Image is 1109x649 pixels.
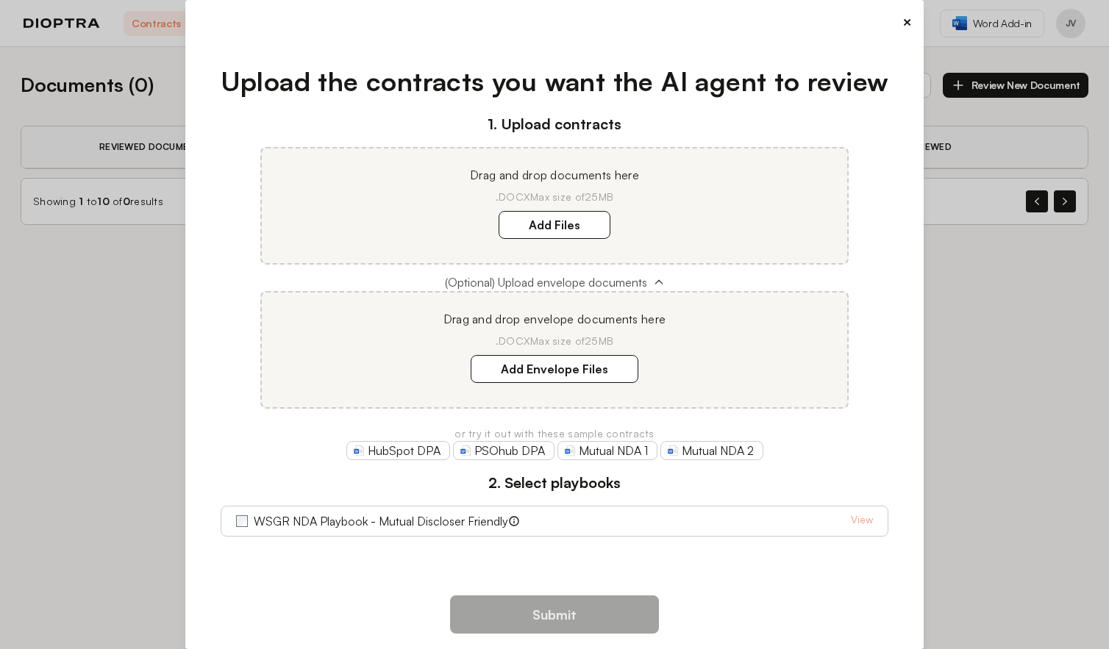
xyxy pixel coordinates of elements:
[221,62,889,101] h1: Upload the contracts you want the AI agent to review
[279,310,830,328] p: Drag and drop envelope documents here
[902,12,912,32] button: ×
[471,355,638,383] label: Add Envelope Files
[279,334,830,348] p: .DOCX Max size of 25MB
[221,426,889,441] p: or try it out with these sample contracts
[453,441,554,460] a: PSOhub DPA
[221,113,889,135] h3: 1. Upload contracts
[279,190,830,204] p: .DOCX Max size of 25MB
[346,441,450,460] a: HubSpot DPA
[221,472,889,494] h3: 2. Select playbooks
[660,441,763,460] a: Mutual NDA 2
[221,273,889,291] button: (Optional) Upload envelope documents
[279,166,830,184] p: Drag and drop documents here
[557,441,657,460] a: Mutual NDA 1
[851,512,873,530] a: View
[254,512,508,530] label: WSGR NDA Playbook - Mutual Discloser Friendly
[499,211,610,239] label: Add Files
[450,595,659,634] button: Submit
[445,273,647,291] span: (Optional) Upload envelope documents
